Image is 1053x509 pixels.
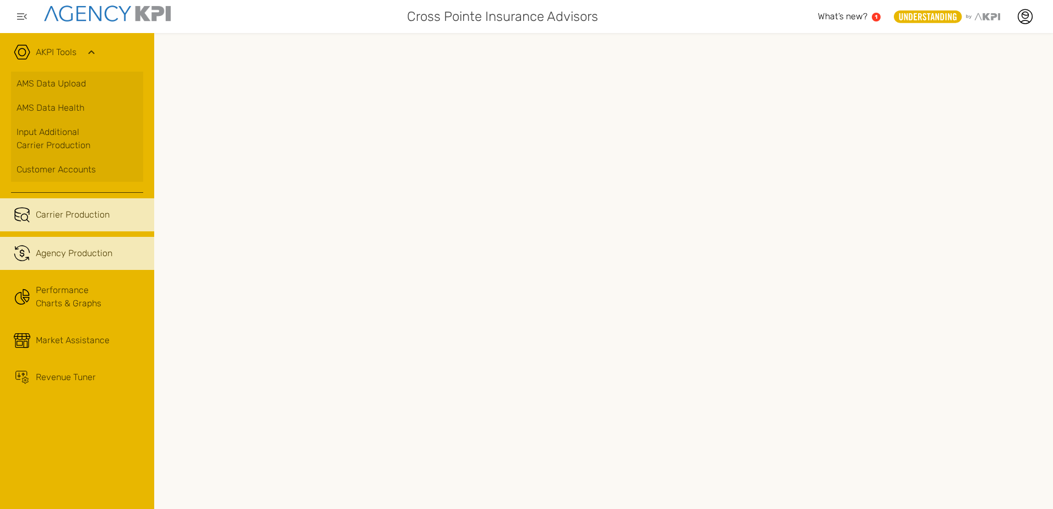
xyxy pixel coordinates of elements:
[17,163,138,176] div: Customer Accounts
[44,6,171,21] img: agencykpi-logo-550x69-2d9e3fa8.png
[407,7,598,26] span: Cross Pointe Insurance Advisors
[11,96,143,120] a: AMS Data Health
[11,72,143,96] a: AMS Data Upload
[11,158,143,182] a: Customer Accounts
[36,371,96,384] span: Revenue Tuner
[36,208,110,221] span: Carrier Production
[11,120,143,158] a: Input AdditionalCarrier Production
[872,13,881,21] a: 1
[36,247,112,260] span: Agency Production
[17,101,84,115] span: AMS Data Health
[875,14,878,20] text: 1
[36,334,110,347] span: Market Assistance
[36,46,77,59] a: AKPI Tools
[818,11,867,21] span: What’s new?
